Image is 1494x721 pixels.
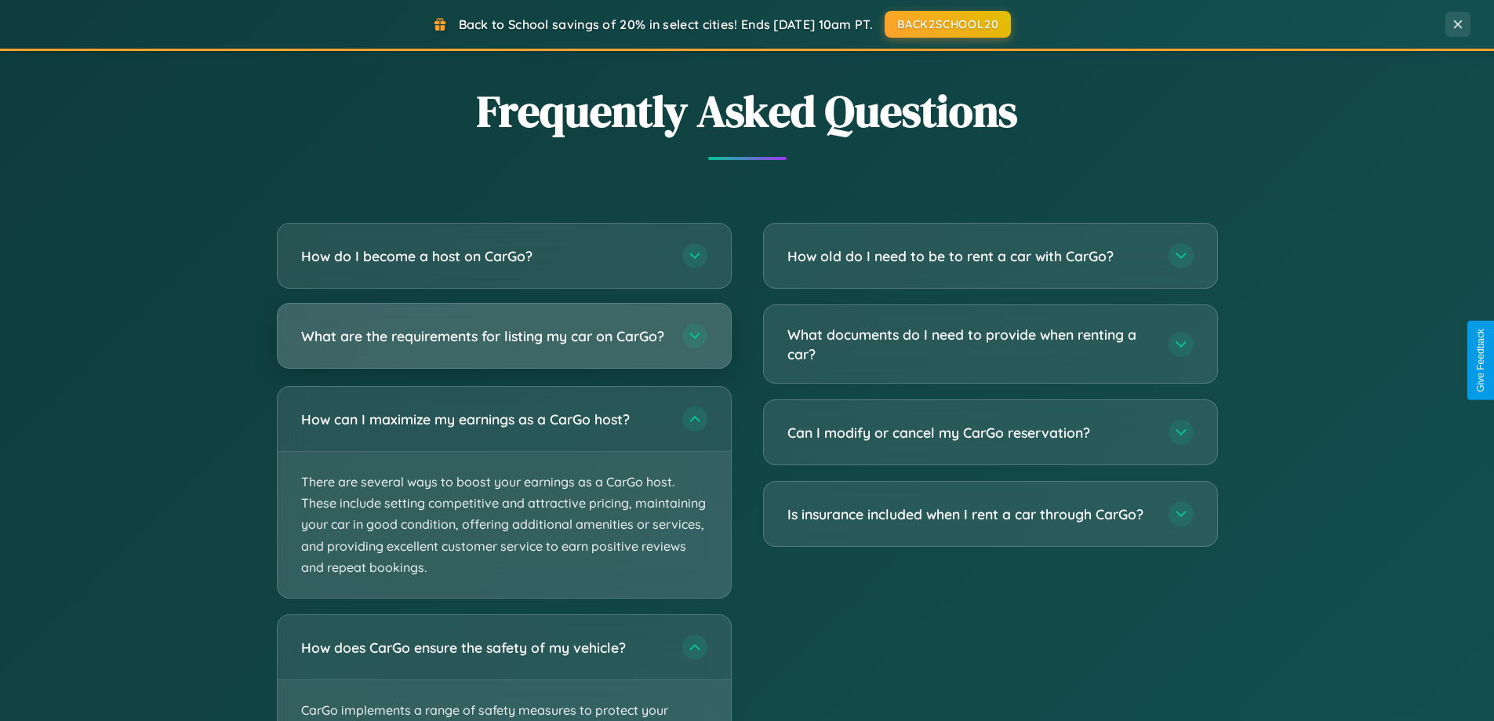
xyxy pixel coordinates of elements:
p: There are several ways to boost your earnings as a CarGo host. These include setting competitive ... [278,452,731,598]
span: Back to School savings of 20% in select cities! Ends [DATE] 10am PT. [459,16,873,32]
h3: How old do I need to be to rent a car with CarGo? [787,246,1153,266]
h3: What documents do I need to provide when renting a car? [787,325,1153,363]
h3: Can I modify or cancel my CarGo reservation? [787,423,1153,442]
h3: Is insurance included when I rent a car through CarGo? [787,504,1153,524]
h3: How can I maximize my earnings as a CarGo host? [301,410,667,429]
button: BACK2SCHOOL20 [885,11,1011,38]
div: Give Feedback [1475,329,1486,392]
h2: Frequently Asked Questions [277,81,1218,141]
h3: How do I become a host on CarGo? [301,246,667,266]
h3: What are the requirements for listing my car on CarGo? [301,326,667,346]
h3: How does CarGo ensure the safety of my vehicle? [301,638,667,657]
